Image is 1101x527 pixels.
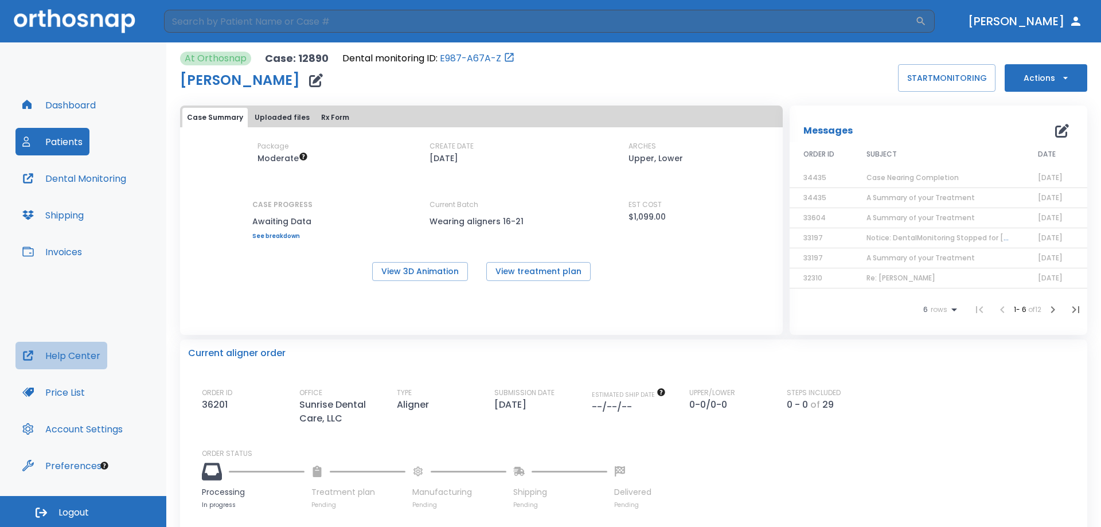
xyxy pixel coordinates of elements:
[1005,64,1087,92] button: Actions
[963,11,1087,32] button: [PERSON_NAME]
[1038,273,1063,283] span: [DATE]
[14,9,135,33] img: Orthosnap
[15,378,92,406] button: Price List
[810,398,820,412] p: of
[513,486,607,498] p: Shipping
[803,173,826,182] span: 34435
[317,108,354,127] button: Rx Form
[412,501,506,509] p: Pending
[803,124,853,138] p: Messages
[592,400,637,414] p: --/--/--
[180,73,300,87] h1: [PERSON_NAME]
[494,398,531,412] p: [DATE]
[15,201,91,229] button: Shipping
[803,233,823,243] span: 33197
[164,10,915,33] input: Search by Patient Name or Case #
[866,149,897,159] span: SUBJECT
[15,165,133,192] button: Dental Monitoring
[803,253,823,263] span: 33197
[15,415,130,443] button: Account Settings
[1038,253,1063,263] span: [DATE]
[252,214,313,228] p: Awaiting Data
[430,200,533,210] p: Current Batch
[822,398,834,412] p: 29
[15,91,103,119] button: Dashboard
[866,253,975,263] span: A Summary of your Treatment
[252,233,313,240] a: See breakdown
[252,200,313,210] p: CASE PROGRESS
[58,506,89,519] span: Logout
[1038,173,1063,182] span: [DATE]
[188,346,286,360] p: Current aligner order
[1038,149,1056,159] span: DATE
[15,128,89,155] button: Patients
[628,210,666,224] p: $1,099.00
[311,501,405,509] p: Pending
[202,486,304,498] p: Processing
[430,141,474,151] p: CREATE DATE
[202,448,1079,459] p: ORDER STATUS
[182,108,780,127] div: tabs
[923,306,928,314] span: 6
[866,213,975,222] span: A Summary of your Treatment
[866,233,1057,243] span: Notice: DentalMonitoring Stopped for [PERSON_NAME]
[299,398,397,425] p: Sunrise Dental Care, LLC
[898,64,995,92] button: STARTMONITORING
[15,452,108,479] button: Preferences
[440,52,501,65] a: E987-A67A-Z
[628,151,683,165] p: Upper, Lower
[787,398,808,412] p: 0 - 0
[866,193,975,202] span: A Summary of your Treatment
[202,501,304,509] p: In progress
[486,262,591,281] button: View treatment plan
[1038,213,1063,222] span: [DATE]
[397,398,434,412] p: Aligner
[689,388,735,398] p: UPPER/LOWER
[628,141,656,151] p: ARCHES
[182,108,248,127] button: Case Summary
[15,238,89,266] button: Invoices
[1014,305,1028,314] span: 1 - 6
[803,273,822,283] span: 32310
[372,262,468,281] button: View 3D Animation
[342,52,438,65] p: Dental monitoring ID:
[185,52,247,65] p: At Orthosnap
[299,388,322,398] p: OFFICE
[202,398,232,412] p: 36201
[99,460,110,471] div: Tooltip anchor
[250,108,314,127] button: Uploaded files
[412,486,506,498] p: Manufacturing
[397,388,412,398] p: TYPE
[689,398,732,412] p: 0-0/0-0
[513,501,607,509] p: Pending
[592,391,666,399] span: The date will be available after approving treatment plan
[803,213,826,222] span: 33604
[15,342,107,369] button: Help Center
[928,306,947,314] span: rows
[614,501,651,509] p: Pending
[787,388,841,398] p: STEPS INCLUDED
[1028,305,1041,314] span: of 12
[1038,193,1063,202] span: [DATE]
[866,173,959,182] span: Case Nearing Completion
[866,273,935,283] span: Re: [PERSON_NAME]
[430,214,533,228] p: Wearing aligners 16-21
[342,52,515,65] div: Open patient in dental monitoring portal
[1038,233,1063,243] span: [DATE]
[803,149,834,159] span: ORDER ID
[265,52,329,65] p: Case: 12890
[628,200,662,210] p: EST COST
[311,486,405,498] p: Treatment plan
[202,388,232,398] p: ORDER ID
[614,486,651,498] p: Delivered
[430,151,458,165] p: [DATE]
[803,193,826,202] span: 34435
